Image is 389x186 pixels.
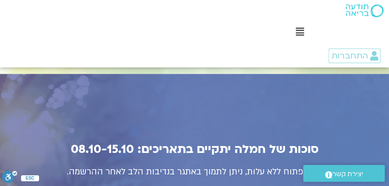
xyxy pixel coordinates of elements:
p: והוא פתוח ללא עלות, ניתן לתמוך באתגר בנדיבות הלב לאחר ההרשמה. [6,165,383,180]
span: התחברות [331,51,368,61]
img: תודעה בריאה [346,4,383,17]
a: יצירת קשר [303,165,385,182]
span: יצירת קשר [332,168,363,180]
h2: סוכות של חמלה יתקיים בתאריכים: 08.10-15.10 [6,143,383,156]
a: התחברות [328,49,380,63]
